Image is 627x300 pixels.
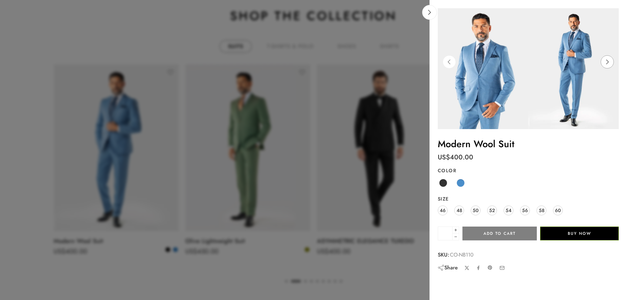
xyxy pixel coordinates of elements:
[555,206,561,215] span: 60
[476,265,481,270] a: Share on Facebook
[520,205,530,215] a: 56
[438,137,514,151] a: Modern Wool Suit
[499,265,505,271] a: Email to your friends
[539,206,544,215] span: 58
[464,265,469,270] a: Share on X
[487,265,493,270] a: Pin on Pinterest
[438,250,449,259] strong: SKU:
[450,250,474,259] span: CO-NB110
[553,205,563,215] a: 60
[536,205,546,215] a: 58
[440,206,446,215] span: 46
[438,205,448,215] a: 46
[489,206,495,215] span: 52
[522,206,528,215] span: 56
[540,227,619,240] button: Buy Now
[454,205,464,215] a: 48
[462,227,537,240] button: Add to cart
[506,206,511,215] span: 54
[457,206,462,215] span: 48
[438,264,458,271] div: Share
[504,205,513,215] a: 54
[471,205,481,215] a: 50
[487,205,497,215] a: 52
[438,196,619,202] label: Size
[473,206,479,215] span: 50
[438,227,453,240] input: Product quantity
[438,152,473,162] bdi: 400.00
[438,152,450,162] span: US$
[438,167,619,174] label: Color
